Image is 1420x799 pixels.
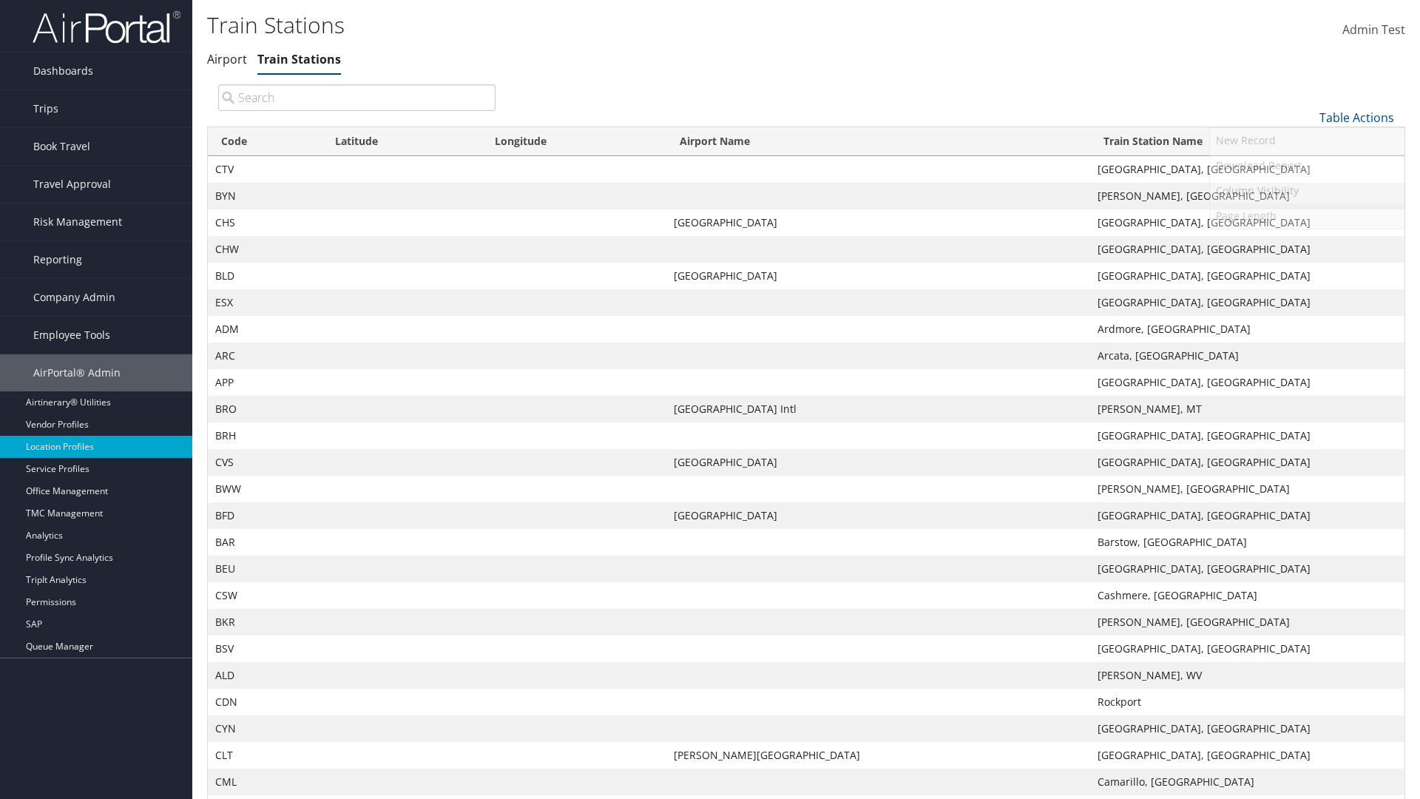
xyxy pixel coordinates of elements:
[33,90,58,127] span: Trips
[33,279,115,316] span: Company Admin
[33,354,121,391] span: AirPortal® Admin
[1210,128,1404,153] a: New Record
[33,10,180,44] img: airportal-logo.png
[1210,203,1404,229] a: Page Length
[1210,153,1404,178] a: Download Report
[33,166,111,203] span: Travel Approval
[1210,178,1404,203] a: Column Visibility
[33,53,93,90] span: Dashboards
[33,203,122,240] span: Risk Management
[33,128,90,165] span: Book Travel
[33,241,82,278] span: Reporting
[33,317,110,354] span: Employee Tools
